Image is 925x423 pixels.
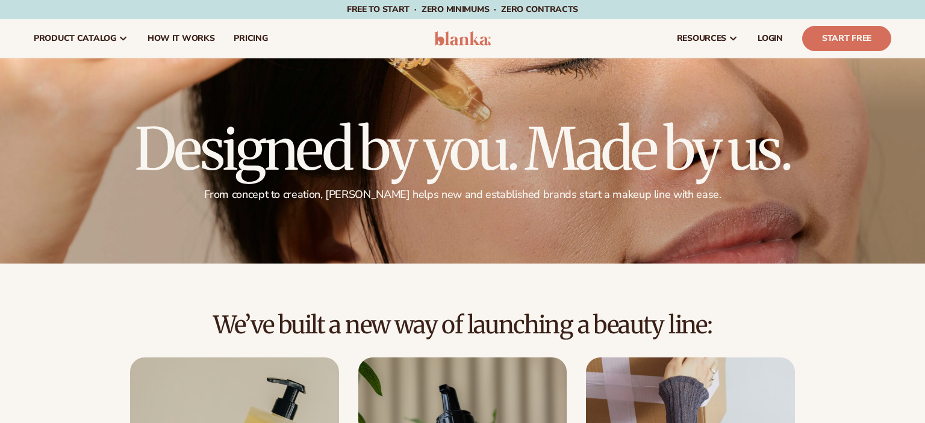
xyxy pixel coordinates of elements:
h1: Designed by you. Made by us. [135,120,790,178]
a: Start Free [802,26,891,51]
span: pricing [234,34,267,43]
a: pricing [224,19,277,58]
img: logo [434,31,491,46]
p: From concept to creation, [PERSON_NAME] helps new and established brands start a makeup line with... [135,188,790,202]
a: resources [667,19,748,58]
a: How It Works [138,19,225,58]
span: LOGIN [758,34,783,43]
h2: We’ve built a new way of launching a beauty line: [34,312,891,338]
span: Free to start · ZERO minimums · ZERO contracts [347,4,578,15]
span: resources [677,34,726,43]
a: LOGIN [748,19,793,58]
a: product catalog [24,19,138,58]
span: product catalog [34,34,116,43]
span: How It Works [148,34,215,43]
